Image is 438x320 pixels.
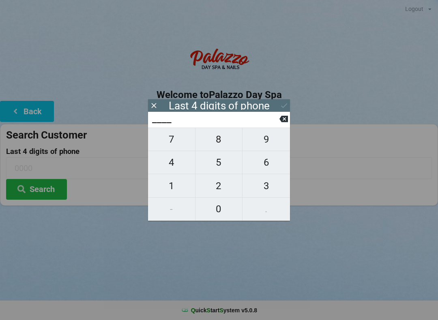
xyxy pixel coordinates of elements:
span: 6 [243,154,290,171]
span: 5 [195,154,243,171]
span: 1 [148,177,195,194]
span: 4 [148,154,195,171]
button: 3 [243,174,290,197]
span: 8 [195,131,243,148]
span: 0 [195,201,243,218]
div: Last 4 digits of phone [169,102,270,110]
span: 2 [195,177,243,194]
button: 5 [195,151,243,174]
button: 8 [195,128,243,151]
span: 9 [243,131,290,148]
button: 0 [195,198,243,221]
button: 9 [243,128,290,151]
span: 7 [148,131,195,148]
button: 2 [195,174,243,197]
button: 6 [243,151,290,174]
button: 7 [148,128,195,151]
span: 3 [243,177,290,194]
button: 1 [148,174,195,197]
button: 4 [148,151,195,174]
